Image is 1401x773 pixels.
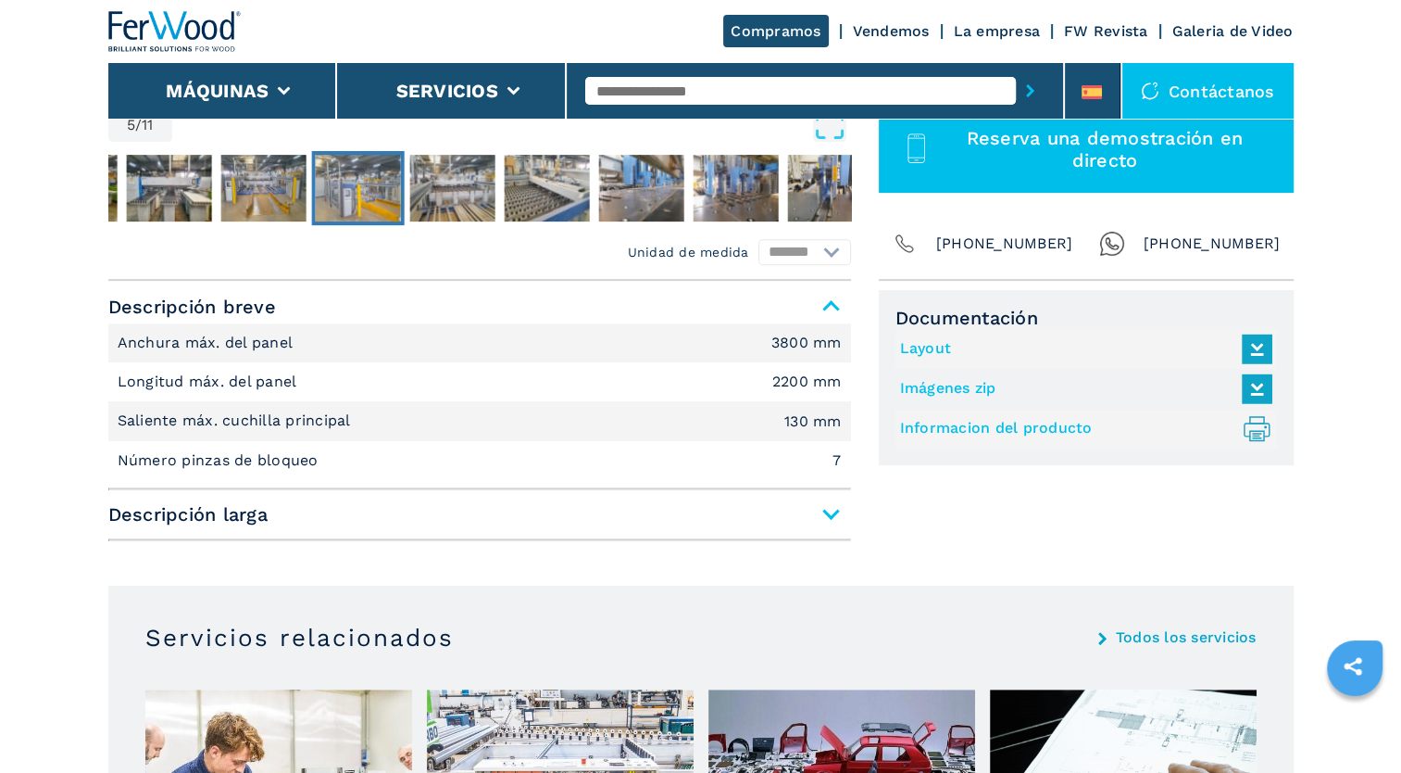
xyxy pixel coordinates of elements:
[127,118,135,133] span: 5
[693,155,778,222] img: 7ac08a2a383d10a75b05a50aad7a534d
[689,151,782,225] button: Go to Slide 9
[783,151,876,225] button: Go to Slide 10
[1330,643,1376,690] a: sharethis
[771,336,842,350] em: 3800 mm
[145,623,454,653] h3: Servicios relacionados
[1144,231,1281,257] span: [PHONE_NUMBER]
[217,151,309,225] button: Go to Slide 4
[135,118,142,133] span: /
[936,231,1073,257] span: [PHONE_NUMBER]
[628,243,749,261] em: Unidad de medida
[31,155,117,222] img: ab8c4e0837e29e6060e658cca58e22f5
[504,155,589,222] img: ae762a6c2569a8100e493f81cf41c3bc
[895,307,1277,329] span: Documentación
[118,333,298,353] p: Anchura máx. del panel
[787,155,872,222] img: 5449873f1b0996bb7283197060017eef
[118,411,356,431] p: Saliente máx. cuchilla principal
[892,231,918,257] img: Phone
[1116,630,1257,645] a: Todos los servicios
[900,413,1263,444] a: Informacion del producto
[28,151,120,225] button: Go to Slide 2
[500,151,593,225] button: Go to Slide 7
[594,151,687,225] button: Go to Slide 8
[772,374,842,389] em: 2200 mm
[784,414,842,429] em: 130 mm
[598,155,683,222] img: dea605d1a83d49b6e9678f5a6d4d08cb
[311,151,404,225] button: Go to Slide 5
[1141,82,1159,100] img: Contáctanos
[1016,70,1044,112] button: submit-button
[409,155,494,222] img: 392604a192530803ae64d07d2df93f44
[220,155,306,222] img: 4eba563276796ffb0a0e7a20985b5e2e
[1122,63,1294,119] div: Contáctanos
[108,11,242,52] img: Ferwood
[396,80,498,102] button: Servicios
[315,155,400,222] img: 37309f57530b0198afcd79a2a7c2559a
[1172,22,1294,40] a: Galeria de Video
[177,108,846,142] button: Open Fullscreen
[937,127,1271,171] span: Reserva una demostración en directo
[879,106,1294,193] button: Reserva una demostración en directo
[900,374,1263,404] a: Imágenes zip
[853,22,930,40] a: Vendemos
[406,151,498,225] button: Go to Slide 6
[142,118,154,133] span: 11
[126,155,211,222] img: b2b9e3b9156c4cb2c6b2122905ab4307
[954,22,1041,40] a: La empresa
[108,290,851,323] span: Descripción breve
[118,372,302,392] p: Longitud máx. del panel
[1064,22,1148,40] a: FW Revista
[723,15,828,47] a: Compramos
[122,151,215,225] button: Go to Slide 3
[28,151,770,225] nav: Thumbnail Navigation
[108,498,851,531] span: Descripción larga
[166,80,269,102] button: Máquinas
[1099,231,1125,257] img: Whatsapp
[900,334,1263,364] a: Layout
[108,323,851,481] div: Descripción breve
[832,453,841,468] em: 7
[118,450,323,471] p: Número pinzas de bloqueo
[1322,690,1387,759] iframe: Chat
